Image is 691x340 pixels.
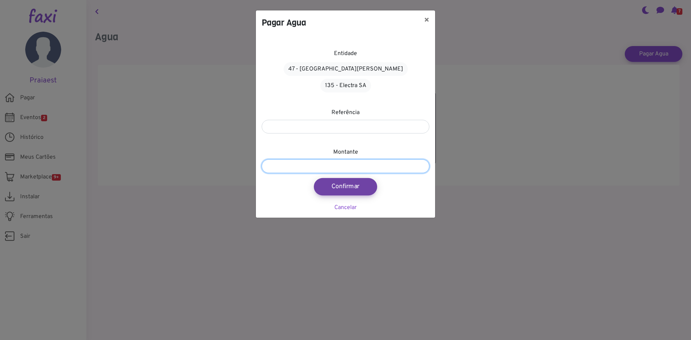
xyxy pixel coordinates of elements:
button: Confirmar [314,178,377,195]
label: Entidade [334,49,357,58]
label: Montante [333,148,358,157]
h4: Pagar Agua [262,16,306,29]
a: Cancelar [334,204,357,211]
a: 135 - Electra SA [320,79,371,92]
a: 47 - [GEOGRAPHIC_DATA][PERSON_NAME] [284,62,408,76]
button: × [418,10,435,31]
label: Referência [331,108,360,117]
